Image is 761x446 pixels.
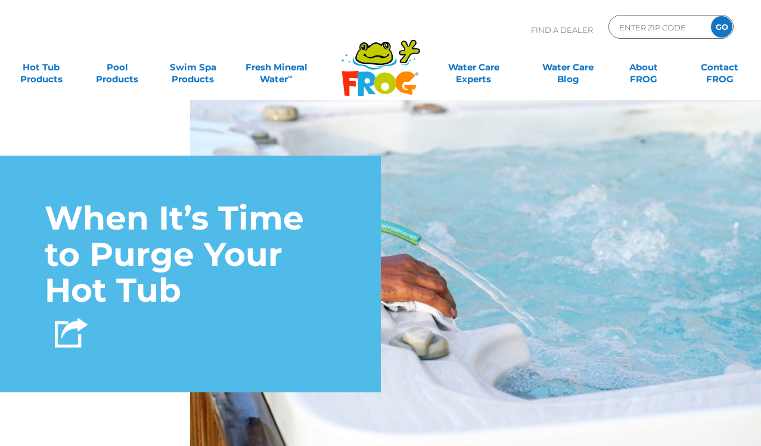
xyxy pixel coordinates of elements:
[539,55,598,79] a: Water CareBlog
[45,200,336,309] h1: When It’s Time to Purge Your Hot Tub
[88,55,147,79] a: PoolProducts
[12,55,71,79] a: Hot TubProducts
[425,55,521,79] a: Water CareExperts
[163,55,222,79] a: Swim SpaProducts
[711,16,732,38] input: GO
[690,55,749,79] a: ContactFROG
[614,55,673,79] a: AboutFROG
[335,24,427,97] img: Frog Products Logo
[531,15,593,45] p: Find A Dealer
[288,72,293,80] sup: ∞
[55,318,88,348] img: Share
[240,55,313,79] a: Fresh MineralWater∞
